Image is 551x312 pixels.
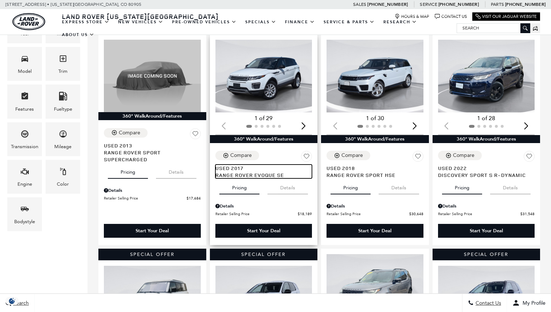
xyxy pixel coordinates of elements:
[438,1,479,7] a: [PHONE_NUMBER]
[438,211,521,217] span: Retailer Selling Price
[104,196,201,201] a: Retailer Selling Price $17,684
[18,67,32,75] div: Model
[20,165,29,180] span: Engine
[20,52,29,67] span: Model
[341,152,363,159] div: Compare
[438,171,529,178] span: Discovery Sport S R-Dynamic
[57,180,69,188] div: Color
[435,14,467,19] a: Contact Us
[476,14,537,19] a: Visit Our Jaguar Website
[301,151,312,165] button: Save Vehicle
[327,211,409,217] span: Retailer Selling Price
[108,163,148,179] button: pricing tab
[438,224,535,238] div: Start Your Deal
[54,143,71,151] div: Mileage
[58,67,67,75] div: Trim
[7,84,42,118] div: FeaturesFeatures
[433,135,540,143] div: 360° WalkAround/Features
[4,297,20,305] img: Opt-Out Icon
[119,130,140,136] div: Compare
[327,165,418,171] span: Used 2018
[358,228,391,234] div: Start Your Deal
[4,297,20,305] section: Click to Open Cookie Consent Modal
[442,178,482,194] button: pricing tab
[98,112,206,120] div: 360° WalkAround/Features
[491,2,504,7] span: Parts
[156,163,196,179] button: details tab
[420,2,437,7] span: Service
[210,249,318,260] div: Special Offer
[46,47,80,81] div: TrimTrim
[395,14,429,19] a: Hours & Map
[59,90,67,105] span: Fueltype
[215,40,312,112] div: 1 / 2
[5,2,141,7] a: [STREET_ADDRESS] • [US_STATE][GEOGRAPHIC_DATA], CO 80905
[247,228,280,234] div: Start Your Deal
[12,13,45,30] a: land-rover
[104,149,195,163] span: Range Rover Sport Supercharged
[46,122,80,156] div: MileageMileage
[104,224,201,238] div: Start Your Deal
[58,28,99,41] a: About Us
[379,16,421,28] a: Research
[327,171,418,178] span: Range Rover Sport HSE
[474,300,501,306] span: Contact Us
[453,152,474,159] div: Compare
[215,224,312,238] div: Start Your Deal
[219,178,259,194] button: pricing tab
[438,151,482,160] button: Compare Vehicle
[367,1,408,7] a: [PHONE_NUMBER]
[15,105,34,113] div: Features
[168,16,241,28] a: Pre-Owned Vehicles
[331,178,371,194] button: pricing tab
[327,151,370,160] button: Compare Vehicle
[20,90,29,105] span: Features
[490,178,531,194] button: details tab
[327,203,423,209] div: Pricing Details - Range Rover Sport HSE
[438,165,535,178] a: Used 2022Discovery Sport S R-Dynamic
[104,128,148,138] button: Compare Vehicle
[438,40,535,112] img: 2022 Land Rover Discovery Sport S R-Dynamic 1
[321,135,429,143] div: 360° WalkAround/Features
[379,178,419,194] button: details tab
[62,12,219,21] span: Land Rover [US_STATE][GEOGRAPHIC_DATA]
[520,211,535,217] span: $31,548
[46,160,80,194] div: ColorColor
[7,160,42,194] div: EngineEngine
[215,211,312,217] a: Retailer Selling Price $18,189
[59,128,67,143] span: Mileage
[413,151,423,165] button: Save Vehicle
[241,16,281,28] a: Specials
[104,40,201,112] img: 2013 Land Rover Range Rover Sport Supercharged
[104,142,201,163] a: Used 2013Range Rover Sport Supercharged
[215,171,307,178] span: Range Rover Evoque SE
[59,165,67,180] span: Color
[215,165,312,178] a: Used 2017Range Rover Evoque SE
[505,1,546,7] a: [PHONE_NUMBER]
[20,128,29,143] span: Transmission
[58,16,457,41] nav: Main Navigation
[215,40,312,112] img: 2017 Land Rover Range Rover Evoque SE 1
[104,187,201,194] div: Pricing Details - Range Rover Sport Supercharged
[54,105,72,113] div: Fueltype
[327,40,423,112] div: 1 / 2
[438,114,535,122] div: 1 of 28
[298,211,312,217] span: $18,189
[353,2,366,7] span: Sales
[58,16,114,28] a: EXPRESS STORE
[46,84,80,118] div: FueltypeFueltype
[12,13,45,30] img: Land Rover
[327,211,423,217] a: Retailer Selling Price $30,648
[187,196,201,201] span: $17,684
[114,16,168,28] a: New Vehicles
[215,165,307,171] span: Used 2017
[7,122,42,156] div: TransmissionTransmission
[521,118,531,134] div: Next slide
[215,211,298,217] span: Retailer Selling Price
[104,142,195,149] span: Used 2013
[470,228,503,234] div: Start Your Deal
[298,118,308,134] div: Next slide
[58,12,223,21] a: Land Rover [US_STATE][GEOGRAPHIC_DATA]
[7,47,42,81] div: ModelModel
[507,294,551,312] button: Open user profile menu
